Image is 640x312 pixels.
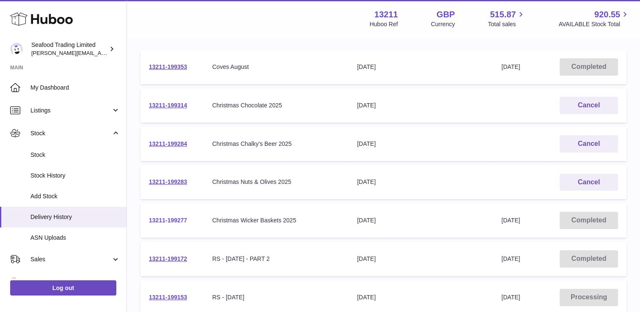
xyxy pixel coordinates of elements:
[501,217,520,224] span: [DATE]
[501,294,520,301] span: [DATE]
[30,107,111,115] span: Listings
[212,140,340,148] div: Christmas Chalky's Beer 2025
[30,213,120,221] span: Delivery History
[10,43,23,55] img: nathaniellynch@rickstein.com
[10,280,116,296] a: Log out
[374,9,398,20] strong: 13211
[212,255,340,263] div: RS - [DATE] - PART 2
[431,20,455,28] div: Currency
[212,178,340,186] div: Christmas Nuts & Olives 2025
[30,129,111,137] span: Stock
[357,140,484,148] div: [DATE]
[30,234,120,242] span: ASN Uploads
[149,217,187,224] a: 13211-199277
[149,102,187,109] a: 13211-199314
[30,84,120,92] span: My Dashboard
[370,20,398,28] div: Huboo Ref
[560,135,618,153] button: Cancel
[212,293,340,301] div: RS - [DATE]
[31,41,107,57] div: Seafood Trading Limited
[558,20,630,28] span: AVAILABLE Stock Total
[488,9,525,28] a: 515.87 Total sales
[149,294,187,301] a: 13211-199153
[212,216,340,224] div: Christmas Wicker Baskets 2025
[594,9,620,20] span: 920.55
[30,255,111,263] span: Sales
[488,20,525,28] span: Total sales
[357,216,484,224] div: [DATE]
[149,63,187,70] a: 13211-199353
[212,63,340,71] div: Coves August
[149,255,187,262] a: 13211-199172
[560,97,618,114] button: Cancel
[437,9,455,20] strong: GBP
[30,192,120,200] span: Add Stock
[558,9,630,28] a: 920.55 AVAILABLE Stock Total
[30,151,120,159] span: Stock
[149,140,187,147] a: 13211-199284
[31,49,170,56] span: [PERSON_NAME][EMAIL_ADDRESS][DOMAIN_NAME]
[501,63,520,70] span: [DATE]
[149,178,187,185] a: 13211-199283
[357,293,484,301] div: [DATE]
[490,9,516,20] span: 515.87
[501,255,520,262] span: [DATE]
[30,172,120,180] span: Stock History
[357,178,484,186] div: [DATE]
[357,63,484,71] div: [DATE]
[212,101,340,109] div: Christmas Chocolate 2025
[560,174,618,191] button: Cancel
[357,255,484,263] div: [DATE]
[357,101,484,109] div: [DATE]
